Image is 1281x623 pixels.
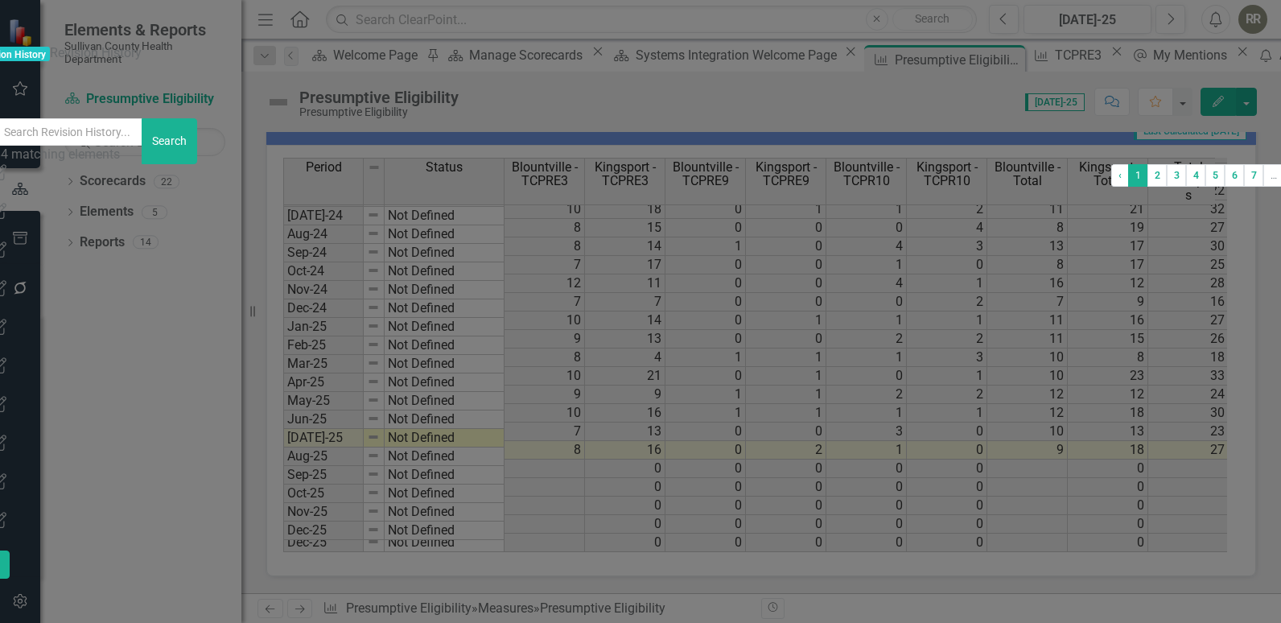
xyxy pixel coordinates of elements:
[142,118,197,164] button: Search
[1225,164,1244,187] a: 6
[1167,164,1186,187] a: 3
[1128,164,1147,187] span: 1
[1244,164,1263,187] a: 7
[1118,170,1122,181] span: ‹
[1147,164,1167,187] a: 2
[1205,164,1225,187] a: 5
[1186,164,1205,187] a: 4
[50,45,142,60] span: Revision History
